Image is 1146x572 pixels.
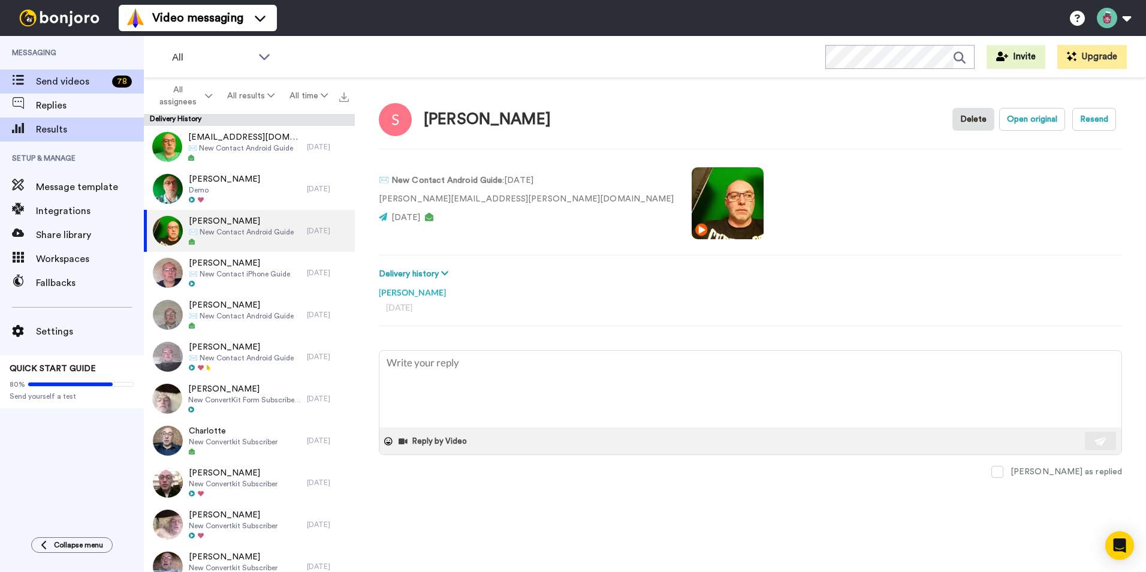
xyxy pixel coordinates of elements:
[10,380,25,389] span: 80%
[379,281,1122,299] div: [PERSON_NAME]
[189,467,278,479] span: [PERSON_NAME]
[152,384,182,414] img: 9aa852a5-88ba-4412-9289-b15def4c2ebf-thumb.jpg
[307,520,349,529] div: [DATE]
[189,215,294,227] span: [PERSON_NAME]
[154,84,203,108] span: All assignees
[379,176,502,185] strong: ✉️ New Contact Android Guide
[189,173,260,185] span: [PERSON_NAME]
[189,269,290,279] span: ✉️ New Contact iPhone Guide
[152,132,182,162] img: f877d42d-a046-42ac-9016-df2a679b8691_0000.jpg
[36,252,144,266] span: Workspaces
[188,395,301,405] span: New ConvertKit Form Subscriber (iPhone Guide)
[36,228,144,242] span: Share library
[219,85,282,107] button: All results
[952,108,994,131] button: Delete
[999,108,1065,131] button: Open original
[189,425,278,437] span: Charlotte
[153,510,183,540] img: 8f486d57-b3e1-45ec-9cc8-445b899339ba_0000.jpg
[153,300,183,330] img: dc81137a-5f96-479d-8671-150ddcaa1b83_00001.jpg
[189,551,278,563] span: [PERSON_NAME]
[189,299,294,311] span: [PERSON_NAME]
[189,437,278,447] span: New Convertkit Subscriber
[144,336,355,378] a: [PERSON_NAME]✉️ New Contact Android Guide[DATE]
[189,341,294,353] span: [PERSON_NAME]
[188,143,301,153] span: ✉️ New Contact Android Guide
[307,478,349,487] div: [DATE]
[112,76,132,88] div: 78
[54,540,103,550] span: Collapse menu
[307,142,349,152] div: [DATE]
[307,226,349,236] div: [DATE]
[1072,108,1116,131] button: Resend
[153,426,183,456] img: a72c01bd-b32b-463d-aa56-8b22d7e81bde-thumb.jpg
[189,521,278,531] span: New Convertkit Subscriber
[172,50,252,65] span: All
[307,436,349,445] div: [DATE]
[153,174,183,204] img: 099e6cb8-6db6-41ad-968e-a2c9b2b44d24_0000.jpg
[307,562,349,571] div: [DATE]
[307,310,349,320] div: [DATE]
[153,468,183,498] img: 202cd5d1-a4fe-432b-870d-e872a6e10246-thumb.jpg
[144,504,355,546] a: [PERSON_NAME]New Convertkit Subscriber[DATE]
[1105,531,1134,560] div: Open Intercom Messenger
[144,420,355,462] a: CharlotteNew Convertkit Subscriber[DATE]
[307,394,349,404] div: [DATE]
[152,10,243,26] span: Video messaging
[189,185,260,195] span: Demo
[10,365,96,373] span: QUICK START GUIDE
[188,383,301,395] span: [PERSON_NAME]
[424,111,551,128] div: [PERSON_NAME]
[336,87,352,105] button: Export all results that match these filters now.
[36,122,144,137] span: Results
[144,378,355,420] a: [PERSON_NAME]New ConvertKit Form Subscriber (iPhone Guide)[DATE]
[153,258,183,288] img: 115565d7-b7e4-4301-9a7d-3bfbcfa16437_00001.jpg
[307,268,349,278] div: [DATE]
[391,213,420,222] span: [DATE]
[379,174,674,187] p: : [DATE]
[36,204,144,218] span: Integrations
[10,392,134,401] span: Send yourself a test
[189,353,294,363] span: ✉️ New Contact Android Guide
[144,114,355,126] div: Delivery History
[379,193,674,206] p: [PERSON_NAME][EMAIL_ADDRESS][PERSON_NAME][DOMAIN_NAME]
[379,267,452,281] button: Delivery history
[36,74,107,89] span: Send videos
[339,92,349,102] img: export.svg
[144,210,355,252] a: [PERSON_NAME]✉️ New Contact Android Guide[DATE]
[144,462,355,504] a: [PERSON_NAME]New Convertkit Subscriber[DATE]
[379,103,412,136] img: Image of Shaun
[189,257,290,269] span: [PERSON_NAME]
[1094,436,1108,446] img: send-white.svg
[146,79,219,113] button: All assignees
[126,8,145,28] img: vm-color.svg
[189,509,278,521] span: [PERSON_NAME]
[36,98,144,113] span: Replies
[36,180,144,194] span: Message template
[987,45,1045,69] button: Invite
[1057,45,1127,69] button: Upgrade
[282,85,336,107] button: All time
[307,184,349,194] div: [DATE]
[386,302,1115,314] div: [DATE]
[31,537,113,553] button: Collapse menu
[144,126,355,168] a: [EMAIL_ADDRESS][DOMAIN_NAME]✉️ New Contact Android Guide[DATE]
[144,294,355,336] a: [PERSON_NAME]✉️ New Contact Android Guide[DATE]
[397,432,471,450] button: Reply by Video
[189,227,294,237] span: ✉️ New Contact Android Guide
[153,342,183,372] img: 17ceaef6-2e4c-4ea3-bfeb-2b0a05fce791_00001.jpg
[14,10,104,26] img: bj-logo-header-white.svg
[153,216,183,246] img: 077dd54e-60b1-499f-9c8d-7c7085330021_0000.jpg
[36,324,144,339] span: Settings
[307,352,349,362] div: [DATE]
[36,276,144,290] span: Fallbacks
[189,311,294,321] span: ✉️ New Contact Android Guide
[144,252,355,294] a: [PERSON_NAME]✉️ New Contact iPhone Guide[DATE]
[188,131,301,143] span: [EMAIL_ADDRESS][DOMAIN_NAME]
[1011,466,1122,478] div: [PERSON_NAME] as replied
[189,479,278,489] span: New Convertkit Subscriber
[144,168,355,210] a: [PERSON_NAME]Demo[DATE]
